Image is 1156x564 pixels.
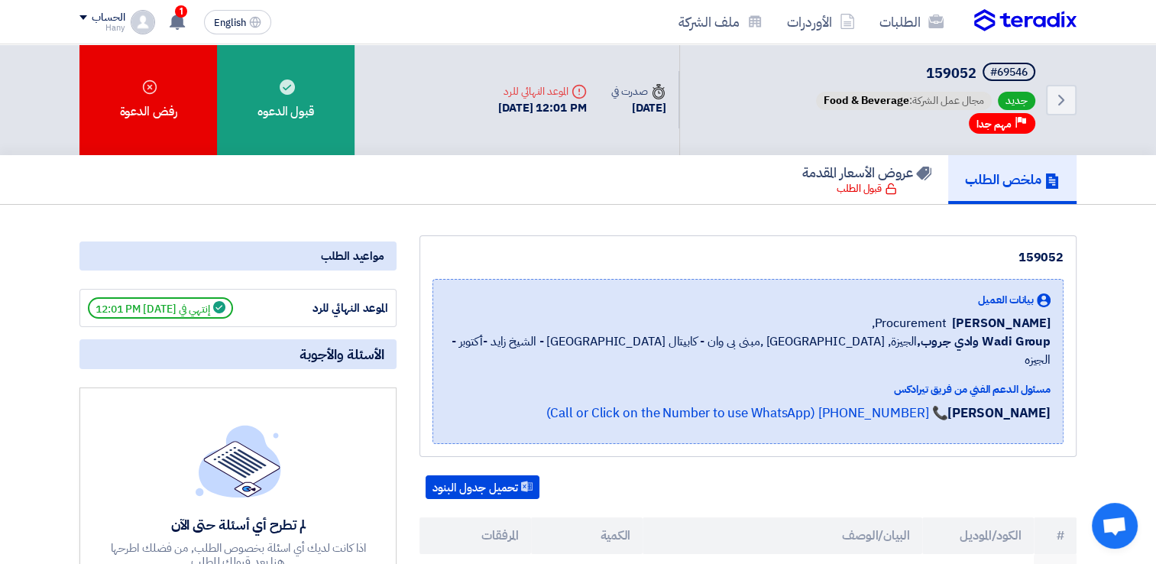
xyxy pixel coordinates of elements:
[978,292,1034,308] span: بيانات العميل
[998,92,1035,110] span: جديد
[643,517,921,554] th: البيان/الوصف
[214,18,246,28] span: English
[947,404,1051,423] strong: [PERSON_NAME]
[775,4,867,40] a: الأوردرات
[426,475,539,500] button: تحميل جدول البنود
[952,314,1051,332] span: [PERSON_NAME]
[926,63,976,83] span: 159052
[419,517,531,554] th: المرفقات
[79,241,397,271] div: مواعيد الطلب
[802,164,931,181] h5: عروض الأسعار المقدمة
[131,10,155,34] img: profile_test.png
[498,99,587,117] div: [DATE] 12:01 PM
[965,170,1060,188] h5: ملخص الطلب
[217,44,355,155] div: قبول الدعوه
[175,5,187,18] span: 1
[816,92,992,110] span: مجال عمل الشركة:
[974,9,1077,32] img: Teradix logo
[432,248,1064,267] div: 159052
[546,404,947,423] a: 📞 [PHONE_NUMBER] (Call or Click on the Number to use WhatsApp)
[785,155,948,204] a: عروض الأسعار المقدمة قبول الطلب
[867,4,956,40] a: الطلبات
[611,99,666,117] div: [DATE]
[108,516,368,533] div: لم تطرح أي أسئلة حتى الآن
[922,517,1034,554] th: الكود/الموديل
[611,83,666,99] div: صدرت في
[92,11,125,24] div: الحساب
[824,92,909,109] span: Food & Beverage
[79,24,125,32] div: Hany
[976,117,1012,131] span: مهم جدا
[917,332,1051,351] b: Wadi Group وادي جروب,
[837,181,897,196] div: قبول الطلب
[813,63,1038,84] h5: 159052
[666,4,775,40] a: ملف الشركة
[1034,517,1077,554] th: #
[498,83,587,99] div: الموعد النهائي للرد
[300,345,384,363] span: الأسئلة والأجوبة
[531,517,643,554] th: الكمية
[274,300,388,317] div: الموعد النهائي للرد
[196,425,281,497] img: empty_state_list.svg
[990,67,1028,78] div: #69546
[88,297,233,319] span: إنتهي في [DATE] 12:01 PM
[871,314,946,332] span: Procurement,
[445,332,1051,369] span: الجيزة, [GEOGRAPHIC_DATA] ,مبنى بى وان - كابيتال [GEOGRAPHIC_DATA] - الشيخ زايد -أكتوبر - الجيزه
[79,44,217,155] div: رفض الدعوة
[204,10,271,34] button: English
[1092,503,1138,549] div: Open chat
[445,381,1051,397] div: مسئول الدعم الفني من فريق تيرادكس
[948,155,1077,204] a: ملخص الطلب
